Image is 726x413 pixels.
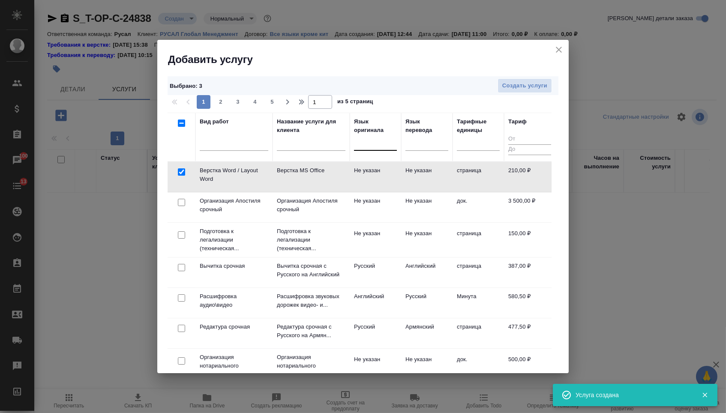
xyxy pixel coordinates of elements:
[277,353,345,379] p: Организация нотариального удостоверен...
[200,166,268,183] p: Верстка Word / Layout Word
[350,225,401,255] td: Не указан
[277,166,345,175] p: Верстка MS Office
[453,162,504,192] td: страница
[405,117,448,135] div: Язык перевода
[200,117,229,126] div: Вид работ
[453,225,504,255] td: страница
[265,95,279,109] button: 5
[504,288,555,318] td: 580,50 ₽
[504,318,555,348] td: 477,50 ₽
[200,353,268,379] p: Организация нотариального удостоверен...
[350,192,401,222] td: Не указан
[277,262,345,279] p: Вычитка срочная с Русского на Английский
[277,323,345,340] p: Редактура срочная с Русского на Армян...
[502,81,547,91] span: Создать услуги
[508,117,527,126] div: Тариф
[401,162,453,192] td: Не указан
[200,292,268,309] p: Расшифровка аудио\видео
[401,225,453,255] td: Не указан
[168,53,569,66] h2: Добавить услугу
[457,117,500,135] div: Тарифные единицы
[350,288,401,318] td: Английский
[504,351,555,381] td: 500,00 ₽
[200,197,268,214] p: Организация Апостиля срочный
[248,98,262,106] span: 4
[504,192,555,222] td: 3 500,00 ₽
[170,83,202,89] span: Выбрано : 3
[231,95,245,109] button: 3
[200,227,268,253] p: Подготовка к легализации (техническая...
[453,351,504,381] td: док.
[401,351,453,381] td: Не указан
[508,144,551,155] input: До
[200,323,268,331] p: Редактура срочная
[350,257,401,287] td: Русский
[552,43,565,56] button: close
[277,197,345,214] p: Организация Апостиля срочный
[350,318,401,348] td: Русский
[508,134,551,145] input: От
[401,257,453,287] td: Английский
[248,95,262,109] button: 4
[401,192,453,222] td: Не указан
[504,225,555,255] td: 150,00 ₽
[453,192,504,222] td: док.
[453,288,504,318] td: Минута
[231,98,245,106] span: 3
[277,292,345,309] p: Расшифровка звуковых дорожек видео- и...
[277,117,345,135] div: Название услуги для клиента
[265,98,279,106] span: 5
[504,257,555,287] td: 387,00 ₽
[214,98,228,106] span: 2
[350,351,401,381] td: Не указан
[354,117,397,135] div: Язык оригинала
[576,391,689,399] div: Услуга создана
[453,318,504,348] td: страница
[350,162,401,192] td: Не указан
[453,257,504,287] td: страница
[696,391,714,399] button: Закрыть
[401,288,453,318] td: Русский
[504,162,555,192] td: 210,00 ₽
[214,95,228,109] button: 2
[401,318,453,348] td: Армянский
[200,262,268,270] p: Вычитка срочная
[277,227,345,253] p: Подготовка к легализации (техническая...
[498,78,552,93] button: Создать услуги
[337,96,373,109] span: из 5 страниц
